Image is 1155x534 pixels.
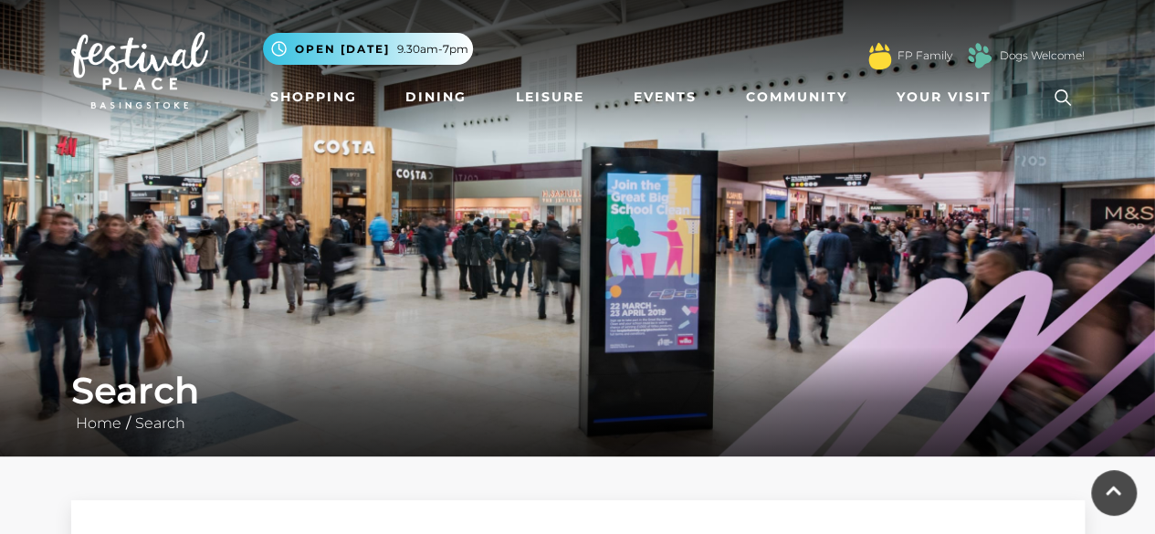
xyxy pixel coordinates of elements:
[398,80,474,114] a: Dining
[131,414,190,432] a: Search
[509,80,592,114] a: Leisure
[71,414,126,432] a: Home
[263,33,473,65] button: Open [DATE] 9.30am-7pm
[263,80,364,114] a: Shopping
[71,32,208,109] img: Festival Place Logo
[739,80,855,114] a: Community
[397,41,468,58] span: 9.30am-7pm
[889,80,1008,114] a: Your Visit
[71,369,1085,413] h1: Search
[898,47,952,64] a: FP Family
[1000,47,1085,64] a: Dogs Welcome!
[626,80,704,114] a: Events
[295,41,390,58] span: Open [DATE]
[897,88,992,107] span: Your Visit
[58,369,1098,435] div: /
